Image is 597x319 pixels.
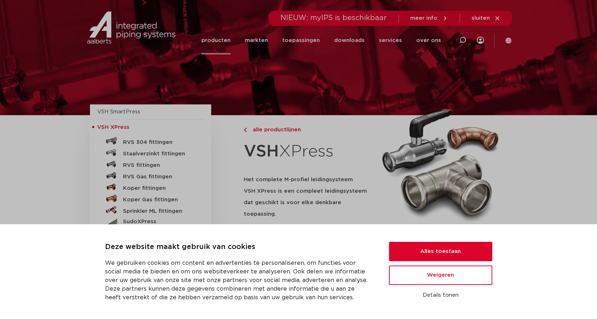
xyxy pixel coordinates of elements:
a: sluiten [472,15,501,22]
h5: Het complete M-profiel leidingsysteem VSH XPress is een compleet leidingsysteem dat geschikt is v... [244,174,374,220]
h5: Sprinkler ML fittingen [123,208,194,215]
a: RVS 304 fittingen [97,135,204,147]
h5: Staalverzinkt fittingen [123,151,194,157]
span: alle productlijnen [248,127,301,132]
a: SudoXPress Staalverzinkt buizen [97,216,204,231]
a: Sprinkler ML fittingen [97,204,204,216]
button: Weigeren [389,266,492,285]
a: RVS fittingen [97,158,204,170]
p: We gebruiken cookies om content en advertenties te personaliseren, om functies voor social media ... [105,259,372,302]
a: alle productlijnen [244,126,374,134]
span: NIEUW: myIPS is beschikbaar [280,14,387,22]
button: Details tonen [389,289,492,301]
nav: Menu [202,27,441,54]
h5: Koper Gas fittingen [123,197,194,203]
a: VSH SmartPress [97,109,140,114]
a: over ons [416,27,441,54]
span: meer info [410,15,437,21]
a: Koper Gas fittingen [97,193,204,204]
a: producten [202,27,231,54]
a: meer info [410,15,448,22]
a: downloads [334,27,365,54]
strong: VSH [244,143,279,160]
a: services [379,27,402,54]
img: chevron-right.svg [244,128,247,132]
a: toepassingen [282,27,320,54]
h5: SudoXPress Staalverzinkt buizen [123,219,194,231]
span: VSH XPress [97,125,129,130]
span: sluiten [472,15,490,21]
h5: RVS fittingen [123,162,194,169]
h5: RVS Gas fittingen [123,174,194,180]
h5: RVS 304 fittingen [123,139,194,146]
p: Deze website maakt gebruik van cookies [105,241,372,253]
h1: XPress [244,138,374,165]
a: Staalverzinkt fittingen [97,147,204,158]
h5: Koper fittingen [123,185,194,192]
a: RVS Gas fittingen [97,170,204,181]
a: markten [245,27,268,54]
button: Alles toestaan [389,242,492,261]
a: Koper fittingen [97,181,204,193]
